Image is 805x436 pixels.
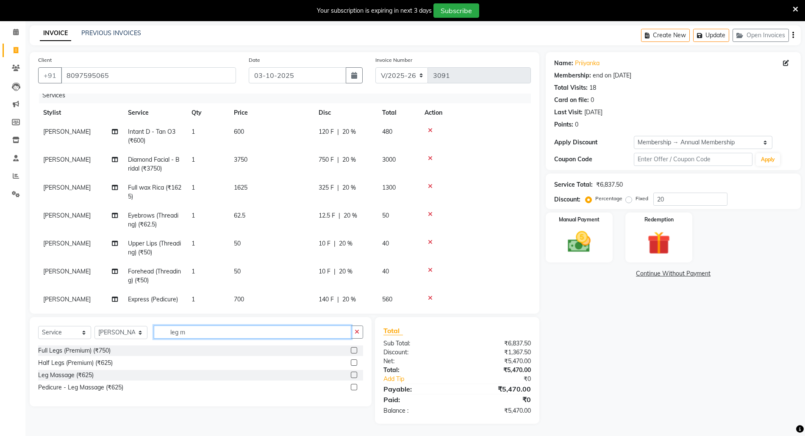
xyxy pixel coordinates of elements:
[192,128,195,135] span: 1
[43,268,91,275] span: [PERSON_NAME]
[61,67,236,83] input: Search by Name/Mobile/Email/Code
[334,267,336,276] span: |
[319,295,334,304] span: 140 F
[334,239,336,248] span: |
[383,326,403,335] span: Total
[337,127,339,136] span: |
[342,183,356,192] span: 20 %
[337,295,339,304] span: |
[457,366,537,375] div: ₹5,470.00
[192,240,195,247] span: 1
[554,71,591,80] div: Membership:
[382,240,389,247] span: 40
[128,184,181,200] span: Full wax Rica (₹1625)
[43,212,91,219] span: [PERSON_NAME]
[81,29,141,37] a: PREVIOUS INVOICES
[634,153,753,166] input: Enter Offer / Coupon Code
[377,395,457,405] div: Paid:
[319,267,330,276] span: 10 F
[382,212,389,219] span: 50
[192,268,195,275] span: 1
[575,120,578,129] div: 0
[319,211,335,220] span: 12.5 F
[644,216,674,224] label: Redemption
[554,138,633,147] div: Apply Discount
[377,348,457,357] div: Discount:
[382,295,392,303] span: 560
[234,128,244,135] span: 600
[342,155,356,164] span: 20 %
[636,195,648,202] label: Fixed
[554,108,583,117] div: Last Visit:
[38,67,62,83] button: +91
[554,96,589,105] div: Card on file:
[128,156,180,172] span: Diamond Facial - Bridal (₹3750)
[377,406,457,415] div: Balance :
[382,156,396,163] span: 3000
[39,88,537,103] div: Services
[38,359,113,367] div: Half Legs (Premium) (₹625)
[229,103,314,122] th: Price
[554,180,593,189] div: Service Total:
[38,371,94,380] div: Leg Massage (₹625)
[641,29,690,42] button: Create New
[40,26,71,41] a: INVOICE
[314,103,377,122] th: Disc
[377,375,471,384] a: Add Tip
[339,267,353,276] span: 20 %
[382,268,389,275] span: 40
[756,153,780,166] button: Apply
[38,103,123,122] th: Stylist
[319,155,334,164] span: 750 F
[554,83,588,92] div: Total Visits:
[192,295,195,303] span: 1
[339,211,340,220] span: |
[234,212,245,219] span: 62.5
[547,269,799,278] a: Continue Without Payment
[584,108,602,117] div: [DATE]
[693,29,729,42] button: Update
[234,295,244,303] span: 700
[319,127,334,136] span: 120 F
[419,103,531,122] th: Action
[123,103,186,122] th: Service
[234,268,241,275] span: 50
[433,3,479,18] button: Subscribe
[554,59,573,68] div: Name:
[339,239,353,248] span: 20 %
[154,326,351,339] input: Search or Scan
[43,240,91,247] span: [PERSON_NAME]
[471,375,538,384] div: ₹0
[559,216,600,224] label: Manual Payment
[342,127,356,136] span: 20 %
[38,346,111,355] div: Full Legs (Premium) (₹750)
[192,156,195,163] span: 1
[342,295,356,304] span: 20 %
[457,339,537,348] div: ₹6,837.50
[595,195,622,202] label: Percentage
[593,71,631,80] div: end on [DATE]
[344,211,357,220] span: 20 %
[128,212,178,228] span: Eyebrows (Threading) (₹62.5)
[554,195,580,204] div: Discount:
[249,56,260,64] label: Date
[128,295,178,312] span: Express (Pedicure) (₹700)
[640,229,677,257] img: _gift.svg
[377,339,457,348] div: Sub Total:
[234,156,247,163] span: 3750
[317,6,432,15] div: Your subscription is expiring in next 3 days
[192,184,195,191] span: 1
[43,128,91,135] span: [PERSON_NAME]
[192,212,195,219] span: 1
[377,357,457,366] div: Net:
[457,357,537,366] div: ₹5,470.00
[457,395,537,405] div: ₹0
[38,56,52,64] label: Client
[457,384,537,394] div: ₹5,470.00
[128,240,181,256] span: Upper Lips (Threading) (₹50)
[575,59,600,68] a: Priiyanka
[377,103,419,122] th: Total
[457,348,537,357] div: ₹1,367.50
[377,366,457,375] div: Total:
[43,295,91,303] span: [PERSON_NAME]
